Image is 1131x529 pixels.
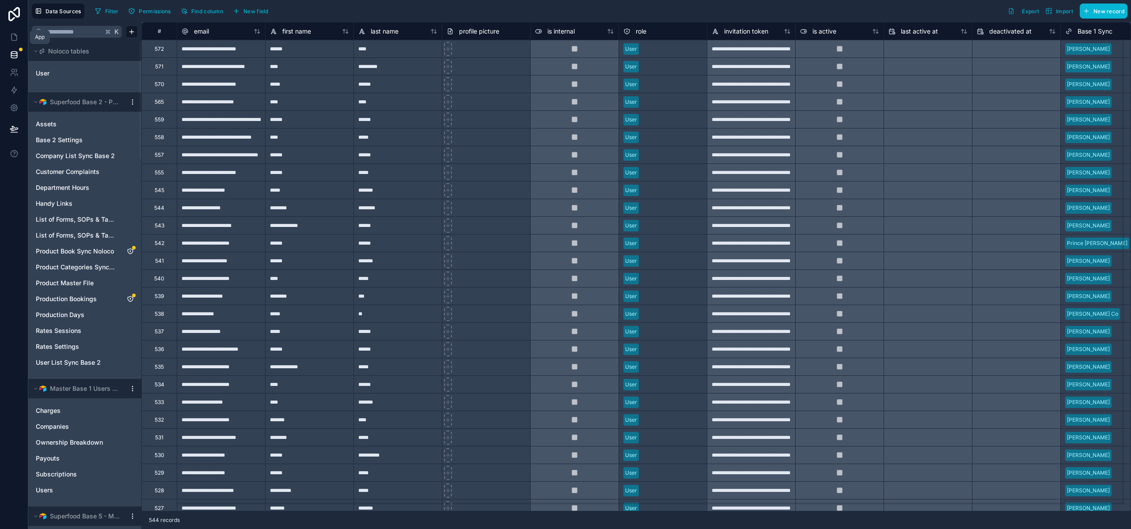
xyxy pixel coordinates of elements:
[36,151,116,160] a: Company List Sync Base 2
[36,310,84,319] span: Production Days
[36,136,116,144] a: Base 2 Settings
[155,434,163,441] div: 531
[155,293,164,300] div: 539
[155,452,164,459] div: 530
[36,120,116,128] a: Assets
[1078,27,1112,36] span: Base 1 Sync
[32,149,138,163] div: Company List Sync Base 2
[32,133,138,147] div: Base 2 Settings
[149,517,180,524] span: 544 records
[625,222,637,230] div: User
[32,244,138,258] div: Product Book Sync Noloco
[36,69,107,78] a: User
[155,310,164,317] div: 538
[32,45,133,57] button: Noloco tables
[178,4,226,18] button: Find column
[36,136,83,144] span: Base 2 Settings
[1076,4,1127,19] a: New record
[155,98,164,106] div: 565
[36,295,97,303] span: Production Bookings
[1056,8,1073,15] span: Import
[32,117,138,131] div: Assets
[32,510,125,522] button: Airtable LogoSuperfood Base 5 - Maintenance Assets
[1067,45,1110,53] div: [PERSON_NAME]
[148,28,170,34] div: #
[32,483,138,497] div: Users
[125,4,177,18] a: Permissions
[36,247,114,256] span: Product Book Sync Noloco
[1067,151,1110,159] div: [PERSON_NAME]
[625,310,637,318] div: User
[114,29,120,35] span: K
[1067,328,1110,336] div: [PERSON_NAME]
[32,228,138,242] div: List of Forms, SOPs & Tasks [Versions]
[1067,416,1110,424] div: [PERSON_NAME]
[36,470,77,479] span: Subscriptions
[1067,487,1110,495] div: [PERSON_NAME]
[155,346,164,353] div: 536
[625,257,637,265] div: User
[36,279,116,287] a: Product Master File
[625,451,637,459] div: User
[32,382,125,395] button: Airtable LogoMaster Base 1 Users Companies Synced Data
[32,292,138,306] div: Production Bookings
[32,165,138,179] div: Customer Complaints
[36,120,57,128] span: Assets
[155,151,164,159] div: 557
[36,422,116,431] a: Companies
[1093,8,1124,15] span: New record
[32,467,138,481] div: Subscriptions
[812,27,836,36] span: is active
[625,328,637,336] div: User
[32,355,138,370] div: User List Sync Base 2
[36,199,72,208] span: Handy Links
[625,398,637,406] div: User
[1067,204,1110,212] div: [PERSON_NAME]
[625,186,637,194] div: User
[1067,504,1110,512] div: [PERSON_NAME]
[46,8,81,15] span: Data Sources
[36,263,116,272] a: Product Categories Sync Noloco
[36,199,116,208] a: Handy Links
[32,340,138,354] div: Rates Settings
[36,215,116,224] a: List of Forms, SOPs & Tasks [Master]
[36,454,116,463] a: Payouts
[625,292,637,300] div: User
[155,381,164,388] div: 534
[155,363,164,370] div: 535
[1067,345,1110,353] div: [PERSON_NAME]
[636,27,646,36] span: role
[39,513,46,520] img: Airtable Logo
[625,45,637,53] div: User
[625,434,637,442] div: User
[36,167,99,176] span: Customer Complaints
[1067,186,1110,194] div: [PERSON_NAME]
[36,470,116,479] a: Subscriptions
[36,486,116,495] a: Users
[155,45,164,53] div: 572
[625,239,637,247] div: User
[32,196,138,211] div: Handy Links
[155,169,164,176] div: 555
[155,487,164,494] div: 528
[91,4,122,18] button: Filter
[50,384,121,393] span: Master Base 1 Users Companies Synced Data
[36,454,60,463] span: Payouts
[230,4,272,18] button: New field
[32,404,138,418] div: Charges
[32,181,138,195] div: Department Hours
[243,8,269,15] span: New field
[1042,4,1076,19] button: Import
[32,435,138,450] div: Ownership Breakdown
[36,247,116,256] a: Product Book Sync Noloco
[625,363,637,371] div: User
[1067,310,1118,318] div: [PERSON_NAME] Co
[155,399,164,406] div: 533
[32,308,138,322] div: Production Days
[36,326,116,335] a: Rates Sessions
[155,116,164,123] div: 559
[105,8,119,15] span: Filter
[1067,239,1127,247] div: Prince [PERSON_NAME]
[371,27,399,36] span: last name
[32,212,138,227] div: List of Forms, SOPs & Tasks [Master]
